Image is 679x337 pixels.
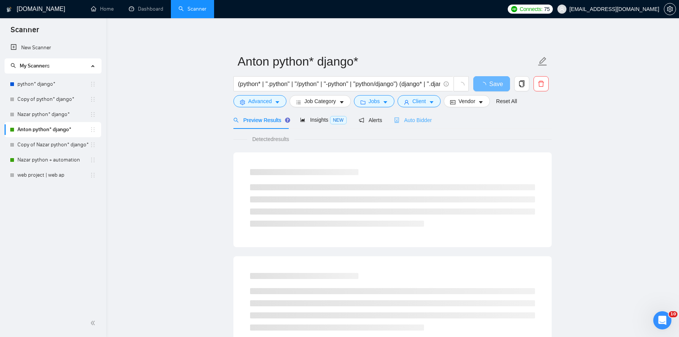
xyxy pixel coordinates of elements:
span: caret-down [339,99,344,105]
button: idcardVendorcaret-down [444,95,490,107]
span: caret-down [275,99,280,105]
a: Reset All [496,97,517,105]
li: Copy of Nazar python* django* [5,137,101,152]
a: python* django* [17,77,90,92]
button: Save [473,76,510,91]
span: caret-down [429,99,434,105]
a: Nazar python + automation [17,152,90,168]
span: Auto Bidder [394,117,432,123]
img: logo [6,3,12,16]
button: setting [664,3,676,15]
span: 75 [544,5,550,13]
span: holder [90,111,96,118]
span: Job Category [304,97,336,105]
span: holder [90,81,96,87]
span: Detected results [247,135,294,143]
input: Scanner name... [238,52,536,71]
span: My Scanners [20,63,50,69]
span: Scanner [5,24,45,40]
button: copy [514,76,529,91]
a: Nazar python* django* [17,107,90,122]
span: area-chart [300,117,305,122]
li: Copy of python* django* [5,92,101,107]
span: user [404,99,409,105]
button: barsJob Categorycaret-down [289,95,350,107]
span: search [233,118,239,123]
li: web project | web ap [5,168,101,183]
span: setting [240,99,245,105]
span: setting [664,6,676,12]
button: userClientcaret-down [397,95,441,107]
span: edit [538,56,548,66]
span: My Scanners [11,63,50,69]
span: Client [412,97,426,105]
span: holder [90,96,96,102]
span: user [559,6,565,12]
a: searchScanner [178,6,207,12]
a: web project | web ap [17,168,90,183]
a: dashboardDashboard [129,6,163,12]
span: Save [489,79,503,89]
a: Anton python* django* [17,122,90,137]
span: Connects: [519,5,542,13]
span: Jobs [369,97,380,105]
span: loading [480,82,489,88]
a: New Scanner [11,40,95,55]
span: idcard [450,99,455,105]
input: Search Freelance Jobs... [238,79,440,89]
li: python* django* [5,77,101,92]
span: caret-down [478,99,483,105]
a: homeHome [91,6,114,12]
a: Copy of Nazar python* django* [17,137,90,152]
span: robot [394,118,399,123]
span: Preview Results [233,117,288,123]
img: upwork-logo.png [511,6,517,12]
iframe: Intercom live chat [653,311,671,329]
span: info-circle [444,82,449,86]
div: Tooltip anchor [284,117,291,124]
span: caret-down [383,99,388,105]
button: settingAdvancedcaret-down [233,95,286,107]
span: Alerts [359,117,382,123]
span: holder [90,127,96,133]
span: delete [534,80,548,87]
li: New Scanner [5,40,101,55]
li: Nazar python + automation [5,152,101,168]
span: bars [296,99,301,105]
span: Advanced [248,97,272,105]
span: notification [359,118,364,123]
span: loading [458,82,465,89]
span: 10 [669,311,677,317]
span: folder [360,99,366,105]
span: NEW [330,116,347,124]
span: search [11,63,16,68]
button: folderJobscaret-down [354,95,395,107]
a: Copy of python* django* [17,92,90,107]
span: double-left [90,319,98,327]
span: holder [90,157,96,163]
span: holder [90,172,96,178]
span: holder [90,142,96,148]
button: delete [533,76,549,91]
a: setting [664,6,676,12]
li: Anton python* django* [5,122,101,137]
span: copy [515,80,529,87]
li: Nazar python* django* [5,107,101,122]
span: Vendor [458,97,475,105]
span: Insights [300,117,346,123]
